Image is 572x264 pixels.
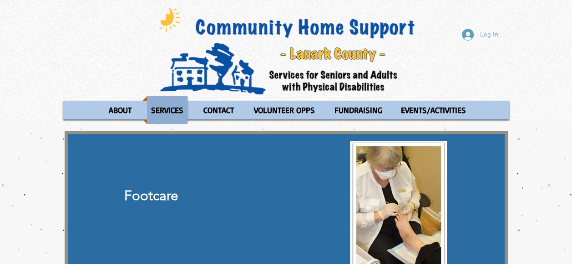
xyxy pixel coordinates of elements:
[63,96,509,124] nav: Site
[245,96,324,124] a: VOLUNTEER OPPS
[194,96,243,124] a: CONTACT
[250,96,319,124] p: VOLUNTEER OPPS
[330,96,386,124] p: FUNDRAISING
[477,30,501,40] span: Log In
[124,187,178,204] span: Footcare
[397,96,470,124] p: EVENTS/ACTIVITIES
[142,96,192,124] a: SERVICES
[100,96,140,124] a: ABOUT
[392,96,475,124] a: EVENTS/ACTIVITIES
[326,96,390,124] a: FUNDRAISING
[199,96,238,124] p: CONTACT
[456,26,505,43] button: Log In
[105,96,136,124] p: ABOUT
[147,96,187,124] p: SERVICES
